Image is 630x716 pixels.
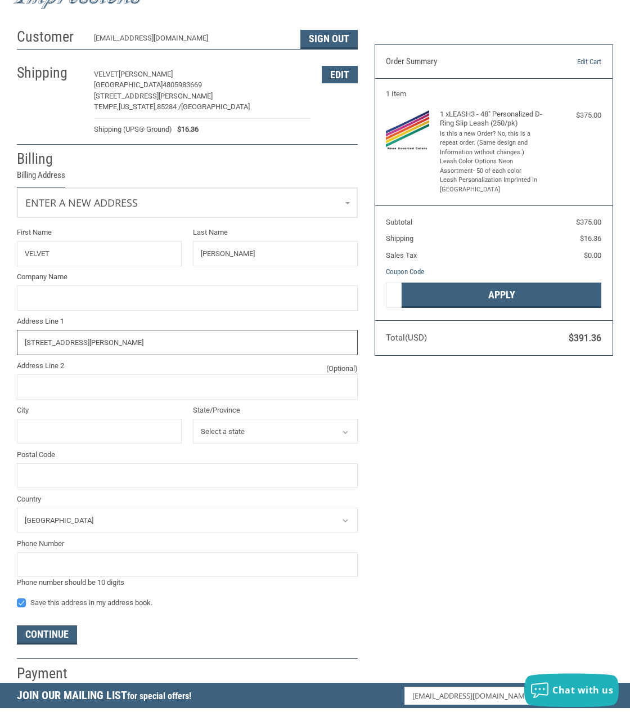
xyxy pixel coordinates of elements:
span: [US_STATE], [119,103,157,111]
h3: Order Summary [386,57,532,68]
label: City [17,405,182,417]
label: Address Line 2 [17,361,358,372]
label: Country [17,494,358,505]
h2: Billing [17,150,83,169]
input: Gift Certificate or Coupon Code [386,283,402,308]
label: State/Province [193,405,358,417]
span: 4805983669 [163,81,202,89]
button: Continue [17,626,77,645]
span: [GEOGRAPHIC_DATA] [94,81,163,89]
button: Apply [402,283,601,308]
h2: Customer [17,28,83,47]
label: First Name [17,227,182,239]
span: Subtotal [386,218,412,227]
input: Email [404,687,556,705]
span: $391.36 [569,333,601,344]
a: Edit Cart [533,57,602,68]
span: $375.00 [576,218,601,227]
a: Enter or select a different address [17,189,357,218]
span: Chat with us [552,684,613,697]
h4: 1 x LEASH3 - 48" Personalized D-Ring Slip Leash (250/pk) [440,110,545,129]
li: Leash Color Options Neon Assortment- 50 of each color [440,158,545,176]
label: Company Name [17,272,358,283]
span: [STREET_ADDRESS][PERSON_NAME] [94,92,213,101]
span: Sales Tax [386,252,417,260]
div: $375.00 [548,110,602,122]
span: 85284 / [157,103,181,111]
h2: Shipping [17,64,83,83]
label: Save this address in my address book. [17,599,358,608]
span: $0.00 [584,252,601,260]
div: [EMAIL_ADDRESS][DOMAIN_NAME] [94,33,290,50]
span: Shipping (UPS® Ground) [94,124,172,136]
button: Chat with us [524,674,619,708]
span: $16.36 [172,124,199,136]
span: Velvet [94,70,119,79]
label: Address Line 1 [17,316,358,328]
button: Sign Out [300,30,358,50]
legend: Billing Address [17,169,65,188]
span: Tempe, [94,103,119,111]
label: Postal Code [17,450,358,461]
a: Coupon Code [386,268,424,276]
span: Enter a new address [25,196,138,210]
span: Shipping [386,235,413,243]
small: (Optional) [326,364,358,375]
span: for special offers! [127,691,191,702]
h3: 1 Item [386,90,601,99]
span: [GEOGRAPHIC_DATA] [181,103,250,111]
span: [PERSON_NAME] [119,70,173,79]
div: Phone number should be 10 digits [17,578,358,589]
button: Edit [322,66,358,84]
span: Total (USD) [386,333,427,343]
li: Is this a new Order? No, this is a repeat order. (Same design and Information without changes.) [440,130,545,158]
label: Last Name [193,227,358,239]
label: Phone Number [17,539,358,550]
h5: Join Our Mailing List [17,683,197,712]
li: Leash Personalization Imprinted In [GEOGRAPHIC_DATA] [440,176,545,195]
span: $16.36 [580,235,601,243]
h2: Payment [17,665,83,683]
